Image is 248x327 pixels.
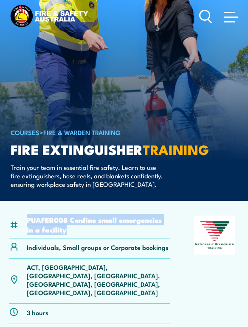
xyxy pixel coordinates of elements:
p: Train your team in essential fire safety. Learn to use fire extinguishers, hose reels, and blanke... [11,163,166,188]
a: Fire & Warden Training [43,127,121,137]
p: ACT, [GEOGRAPHIC_DATA], [GEOGRAPHIC_DATA], [GEOGRAPHIC_DATA], [GEOGRAPHIC_DATA], [GEOGRAPHIC_DATA... [27,263,170,297]
p: 3 hours [27,308,48,316]
h1: Fire Extinguisher [11,143,220,155]
a: COURSES [11,127,39,137]
p: Individuals, Small groups or Corporate bookings [27,243,169,251]
li: PUAFER008 Confine small emergencies in a facility [27,215,170,235]
strong: TRAINING [143,139,209,160]
img: Nationally Recognised Training logo. [194,216,235,255]
h6: > [11,127,220,137]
